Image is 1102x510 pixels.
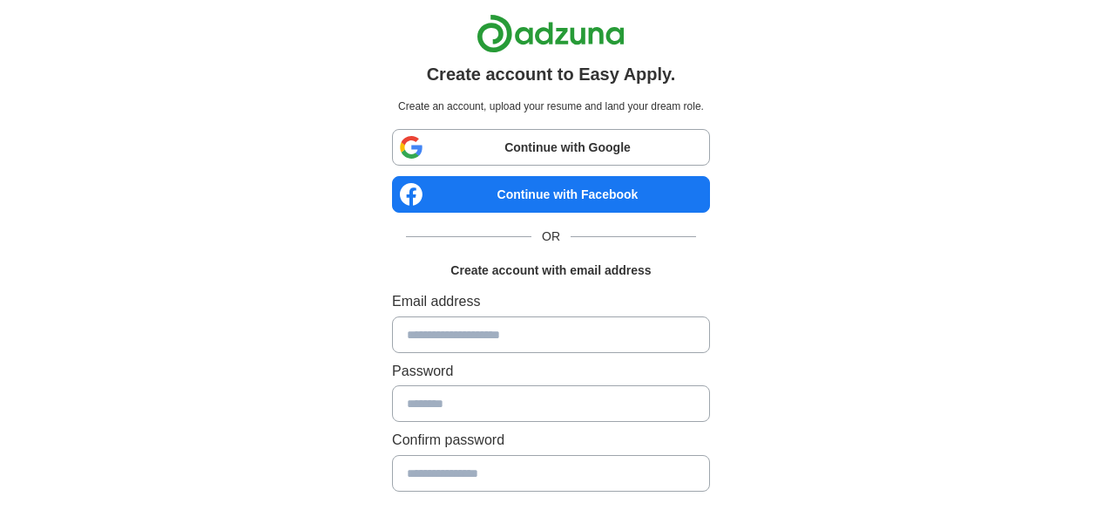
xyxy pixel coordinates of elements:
[392,290,710,313] label: Email address
[392,360,710,383] label: Password
[531,227,571,246] span: OR
[396,99,706,115] p: Create an account, upload your resume and land your dream role.
[450,261,651,280] h1: Create account with email address
[477,14,625,53] img: Adzuna logo
[427,60,676,88] h1: Create account to Easy Apply.
[392,176,710,213] a: Continue with Facebook
[392,129,710,166] a: Continue with Google
[392,429,710,452] label: Confirm password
